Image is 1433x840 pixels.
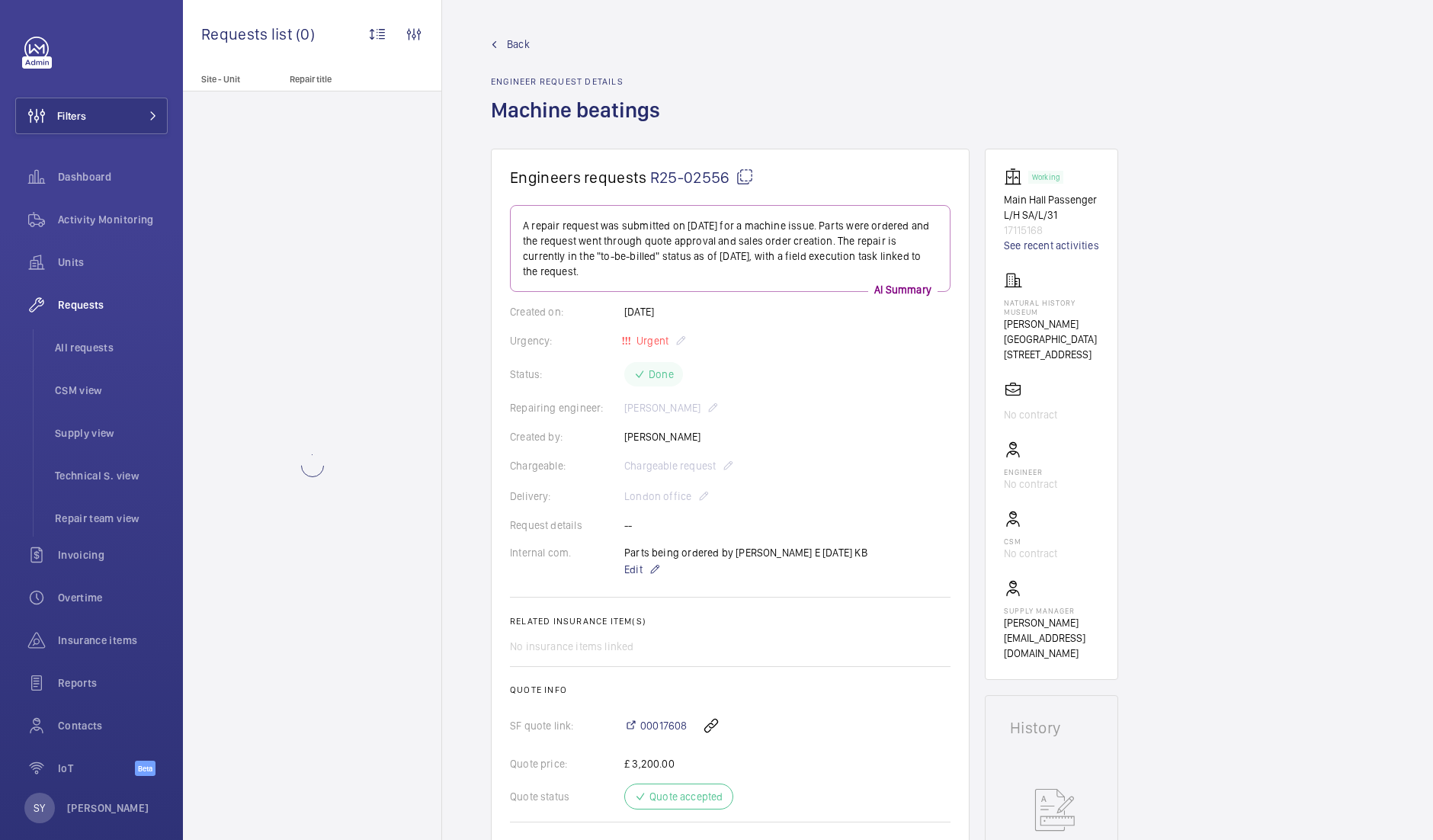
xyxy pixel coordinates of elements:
[868,282,938,297] p: AI Summary
[1004,407,1057,422] p: No contract
[1004,606,1099,615] p: Supply manager
[1004,347,1099,362] p: [STREET_ADDRESS]
[58,255,168,270] span: Units
[1004,168,1028,186] img: elevator.svg
[510,168,647,187] span: Engineers requests
[183,74,284,85] p: Site - Unit
[55,425,168,441] span: Supply view
[15,98,168,134] button: Filters
[55,511,168,526] span: Repair team view
[135,761,155,776] span: Beta
[1004,537,1057,546] p: CSM
[1004,298,1099,316] p: Natural History Museum
[624,718,687,733] a: 00017608
[58,547,168,563] span: Invoicing
[491,96,669,149] h1: Machine beatings
[290,74,390,85] p: Repair title
[1004,223,1099,238] p: 17115168
[1004,546,1057,561] p: No contract
[1032,175,1060,180] p: Working
[1004,192,1099,223] p: Main Hall Passenger L/H SA/L/31
[58,718,168,733] span: Contacts
[650,168,754,187] span: R25-02556
[624,562,643,577] span: Edit
[1004,615,1099,661] p: [PERSON_NAME][EMAIL_ADDRESS][DOMAIN_NAME]
[1004,467,1057,476] p: Engineer
[57,108,86,123] span: Filters
[640,718,687,733] span: 00017608
[34,800,45,816] p: SY
[58,761,135,776] span: IoT
[1004,316,1099,347] p: [PERSON_NAME][GEOGRAPHIC_DATA]
[1004,476,1057,492] p: No contract
[510,685,951,695] h2: Quote info
[55,468,168,483] span: Technical S. view
[1004,238,1099,253] a: See recent activities
[491,76,669,87] h2: Engineer request details
[58,297,168,313] span: Requests
[201,24,296,43] span: Requests list
[1010,720,1093,736] h1: History
[58,590,168,605] span: Overtime
[523,218,938,279] p: A repair request was submitted on [DATE] for a machine issue. Parts were ordered and the request ...
[58,633,168,648] span: Insurance items
[58,212,168,227] span: Activity Monitoring
[510,616,951,627] h2: Related insurance item(s)
[507,37,530,52] span: Back
[67,800,149,816] p: [PERSON_NAME]
[55,340,168,355] span: All requests
[58,169,168,184] span: Dashboard
[55,383,168,398] span: CSM view
[58,675,168,691] span: Reports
